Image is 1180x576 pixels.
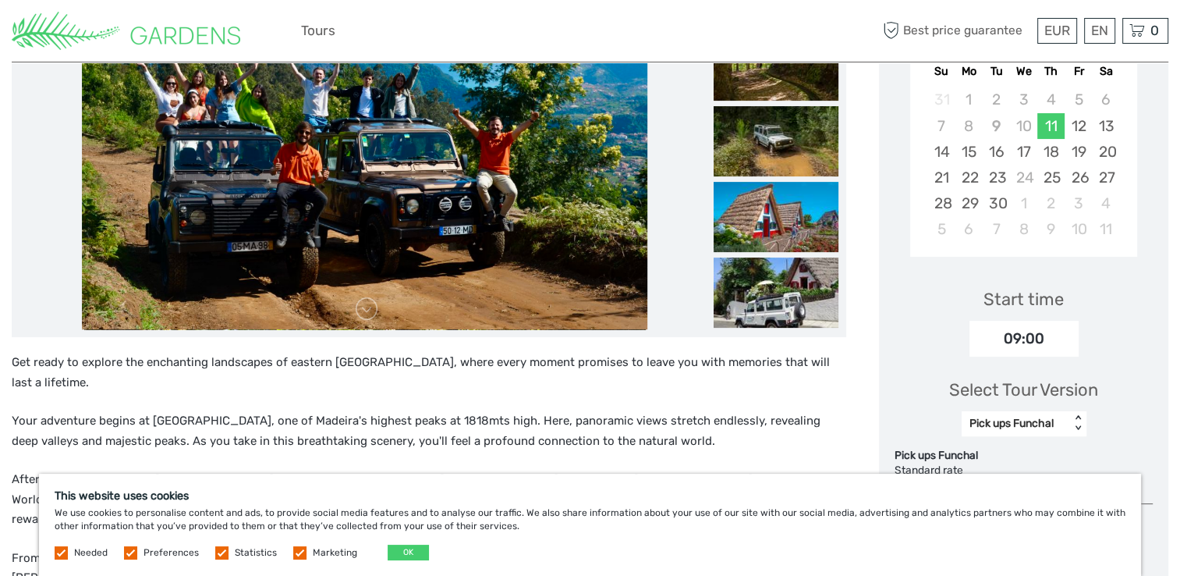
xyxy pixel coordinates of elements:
[179,24,198,43] button: Open LiveChat chat widget
[1010,87,1037,112] div: Not available Wednesday, September 3rd, 2025
[983,61,1010,82] div: Tu
[955,216,983,242] div: Choose Monday, October 6th, 2025
[12,353,846,393] p: Get ready to explore the enchanting landscapes of eastern [GEOGRAPHIC_DATA], where every moment p...
[1093,165,1120,190] div: Choose Saturday, September 27th, 2025
[1037,190,1065,216] div: Choose Thursday, October 2nd, 2025
[1065,139,1092,165] div: Choose Friday, September 19th, 2025
[895,448,1153,464] div: Pick ups Funchal
[955,61,983,82] div: Mo
[714,258,838,328] img: 57659b1ffdce40ba824795e7925a5af3_slider_thumbnail.jpeg
[235,546,277,560] label: Statistics
[983,216,1010,242] div: Choose Tuesday, October 7th, 2025
[983,113,1010,139] div: Not available Tuesday, September 9th, 2025
[1093,216,1120,242] div: Choose Saturday, October 11th, 2025
[1093,113,1120,139] div: Choose Saturday, September 13th, 2025
[1010,190,1037,216] div: Choose Wednesday, October 1st, 2025
[916,87,1132,242] div: month 2025-09
[1037,216,1065,242] div: Choose Thursday, October 9th, 2025
[55,489,1125,503] h5: This website uses cookies
[1065,165,1092,190] div: Choose Friday, September 26th, 2025
[1037,87,1065,112] div: Not available Thursday, September 4th, 2025
[1065,113,1092,139] div: Choose Friday, September 12th, 2025
[1037,113,1065,139] div: Choose Thursday, September 11th, 2025
[12,411,846,451] p: Your adventure begins at [GEOGRAPHIC_DATA], one of Madeira's highest peaks at 1818mts high. Here,...
[983,287,1064,311] div: Start time
[955,139,983,165] div: Choose Monday, September 15th, 2025
[1065,216,1092,242] div: Choose Friday, October 10th, 2025
[144,546,199,560] label: Preferences
[983,190,1010,216] div: Choose Tuesday, September 30th, 2025
[927,139,955,165] div: Choose Sunday, September 14th, 2025
[955,87,983,112] div: Not available Monday, September 1st, 2025
[927,113,955,139] div: Not available Sunday, September 7th, 2025
[1065,87,1092,112] div: Not available Friday, September 5th, 2025
[1084,18,1115,44] div: EN
[714,182,838,252] img: d9da3e7d272747c3b695c958b53a5bff_slider_thumbnail.jpeg
[927,190,955,216] div: Choose Sunday, September 28th, 2025
[388,545,429,560] button: OK
[927,61,955,82] div: Su
[1010,139,1037,165] div: Choose Wednesday, September 17th, 2025
[1093,87,1120,112] div: Not available Saturday, September 6th, 2025
[927,216,955,242] div: Choose Sunday, October 5th, 2025
[74,546,108,560] label: Needed
[983,139,1010,165] div: Choose Tuesday, September 16th, 2025
[927,165,955,190] div: Choose Sunday, September 21st, 2025
[714,106,838,176] img: 04588c2105f54df0bacf427552deceaa_slider_thumbnail.jpeg
[1010,216,1037,242] div: Choose Wednesday, October 8th, 2025
[1065,61,1092,82] div: Fr
[955,190,983,216] div: Choose Monday, September 29th, 2025
[1093,139,1120,165] div: Choose Saturday, September 20th, 2025
[895,463,1153,478] div: Standard rate
[1148,23,1161,38] span: 0
[969,416,1062,432] div: Pick ups Funchal
[1037,61,1065,82] div: Th
[955,113,983,139] div: Not available Monday, September 8th, 2025
[1065,190,1092,216] div: Choose Friday, October 3rd, 2025
[1093,61,1120,82] div: Sa
[983,165,1010,190] div: Choose Tuesday, September 23rd, 2025
[1044,23,1070,38] span: EUR
[1010,113,1037,139] div: Not available Wednesday, September 10th, 2025
[927,87,955,112] div: Not available Sunday, August 31st, 2025
[949,378,1098,402] div: Select Tour Version
[955,165,983,190] div: Choose Monday, September 22nd, 2025
[1010,61,1037,82] div: We
[301,20,335,42] a: Tours
[313,546,357,560] label: Marketing
[1037,165,1065,190] div: Choose Thursday, September 25th, 2025
[12,12,240,50] img: 3284-3b4dc9b0-1ebf-45c4-852c-371adb9b6da5_logo_small.png
[879,18,1033,44] span: Best price guarantee
[714,30,838,101] img: fd2defca24b34793b7a45bfb1da872c8_slider_thumbnail.jpeg
[1010,165,1037,190] div: Not available Wednesday, September 24th, 2025
[12,470,846,530] p: Afterward, embark on the [GEOGRAPHIC_DATA] walk and immerse yourself in [GEOGRAPHIC_DATA]’s encha...
[1093,190,1120,216] div: Choose Saturday, October 4th, 2025
[22,27,176,40] p: We're away right now. Please check back later!
[969,321,1079,357] div: 09:00
[1037,139,1065,165] div: Choose Thursday, September 18th, 2025
[983,87,1010,112] div: Not available Tuesday, September 2nd, 2025
[39,474,1141,576] div: We use cookies to personalise content and ads, to provide social media features and to analyse ou...
[1072,415,1085,432] div: < >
